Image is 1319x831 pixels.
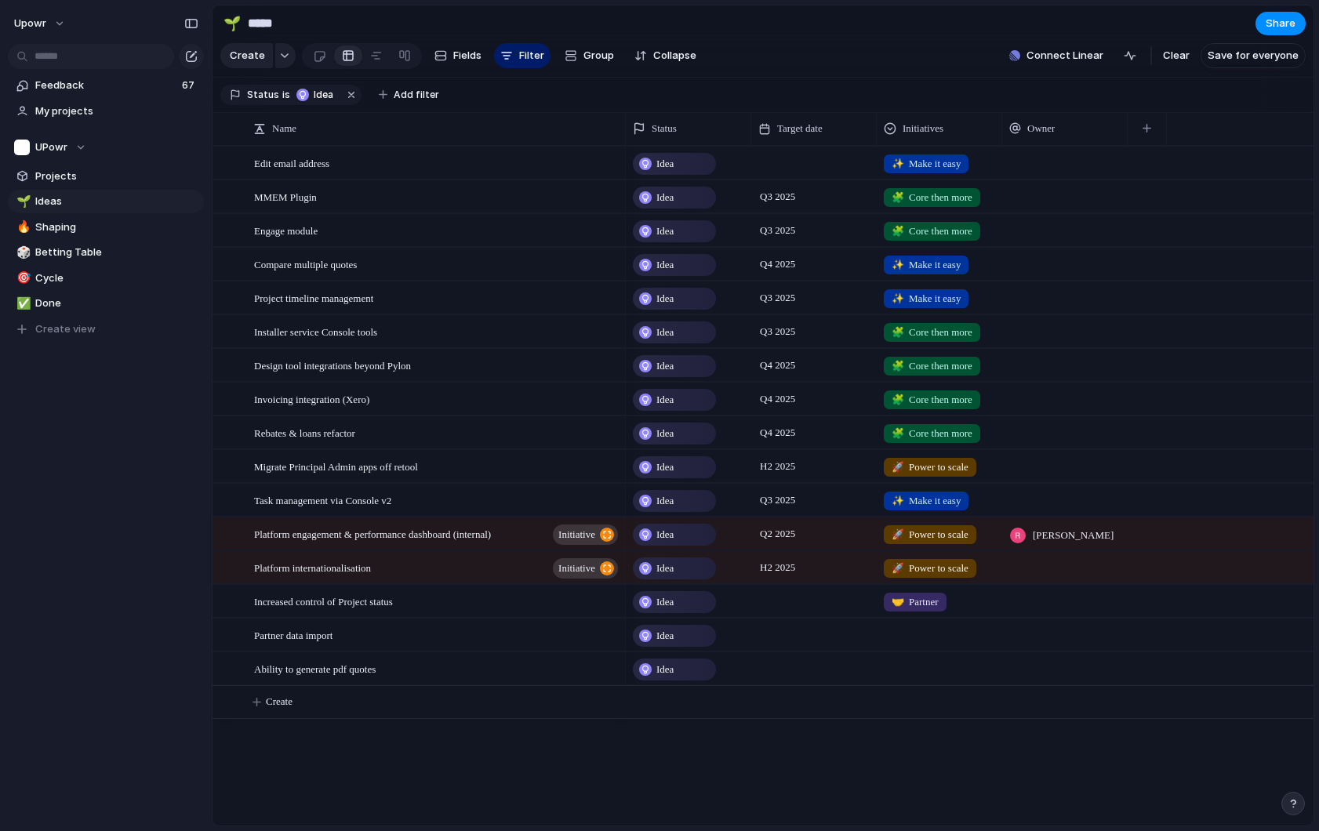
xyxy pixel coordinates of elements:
span: UPowr [35,140,67,155]
span: Shaping [35,220,198,235]
a: Feedback67 [8,74,204,97]
span: Create view [35,321,96,337]
button: Create view [8,318,204,341]
a: ✅Done [8,292,204,315]
span: Idea [656,392,674,408]
span: Make it easy [892,257,961,273]
span: H2 2025 [756,558,799,577]
span: Idea [314,88,336,102]
span: 🤝 [892,596,904,608]
span: Idea [656,662,674,677]
button: 🔥 [14,220,30,235]
span: Projects [35,169,198,184]
span: Compare multiple quotes [254,255,357,273]
span: 🧩 [892,360,904,372]
span: Idea [656,426,674,441]
span: Connect Linear [1026,48,1103,64]
a: 🌱Ideas [8,190,204,213]
span: Installer service Console tools [254,322,377,340]
span: Save for everyone [1208,48,1299,64]
button: Create [220,43,273,68]
span: Core then more [892,358,972,374]
span: Cycle [35,270,198,286]
span: Ideas [35,194,198,209]
span: Owner [1027,121,1055,136]
span: Idea [656,257,674,273]
span: Group [583,48,614,64]
span: Platform engagement & performance dashboard (internal) [254,524,491,543]
span: Clear [1163,48,1190,64]
button: initiative [553,524,618,545]
span: Idea [656,561,674,576]
button: upowr [7,11,74,36]
span: Make it easy [892,493,961,509]
span: 🧩 [892,394,904,405]
span: Q4 2025 [756,356,799,375]
div: 🔥Shaping [8,216,204,239]
span: is [282,88,290,102]
span: Q4 2025 [756,423,799,442]
button: Save for everyone [1201,43,1306,68]
button: 🎲 [14,245,30,260]
span: Core then more [892,392,972,408]
span: Make it easy [892,291,961,307]
span: initiative [558,557,595,579]
span: Q4 2025 [756,255,799,274]
span: Design tool integrations beyond Pylon [254,356,411,374]
span: ✨ [892,158,904,169]
span: Q3 2025 [756,322,799,341]
span: 🧩 [892,225,904,237]
button: initiative [553,558,618,579]
span: Idea [656,291,674,307]
span: My projects [35,103,198,119]
button: ✅ [14,296,30,311]
span: MMEM Plugin [254,187,317,205]
span: Core then more [892,426,972,441]
button: Idea [292,86,341,103]
span: Target date [777,121,823,136]
button: 🌱 [14,194,30,209]
span: 🚀 [892,528,904,540]
span: Core then more [892,190,972,205]
span: Idea [656,493,674,509]
span: Collapse [653,48,696,64]
div: 🔥 [16,218,27,236]
div: ✅ [16,295,27,313]
span: Feedback [35,78,177,93]
span: Power to scale [892,527,968,543]
span: ✨ [892,495,904,506]
span: Idea [656,459,674,475]
span: upowr [14,16,46,31]
span: Project timeline management [254,288,373,307]
span: Ability to generate pdf quotes [254,659,376,677]
span: Edit email address [254,154,329,172]
span: Create [266,694,293,709]
span: Idea [656,190,674,205]
span: Rebates & loans refactor [254,423,355,441]
span: Partner data import [254,626,332,644]
span: Status [652,121,677,136]
span: Idea [656,223,674,239]
div: 🎲Betting Table [8,241,204,264]
span: Task management via Console v2 [254,491,391,509]
button: 🎯 [14,270,30,286]
button: Share [1255,12,1306,35]
span: Core then more [892,223,972,239]
button: UPowr [8,136,204,159]
span: 🚀 [892,562,904,574]
span: Create [230,48,265,64]
span: initiative [558,524,595,546]
span: 🧩 [892,427,904,439]
span: Q3 2025 [756,491,799,510]
button: Filter [494,43,550,68]
span: ✨ [892,259,904,270]
span: Power to scale [892,561,968,576]
span: Q3 2025 [756,288,799,307]
span: Idea [656,594,674,610]
span: Migrate Principal Admin apps off retool [254,457,418,475]
button: Fields [428,43,488,68]
span: 🚀 [892,461,904,473]
span: ✨ [892,292,904,304]
span: Share [1266,16,1295,31]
